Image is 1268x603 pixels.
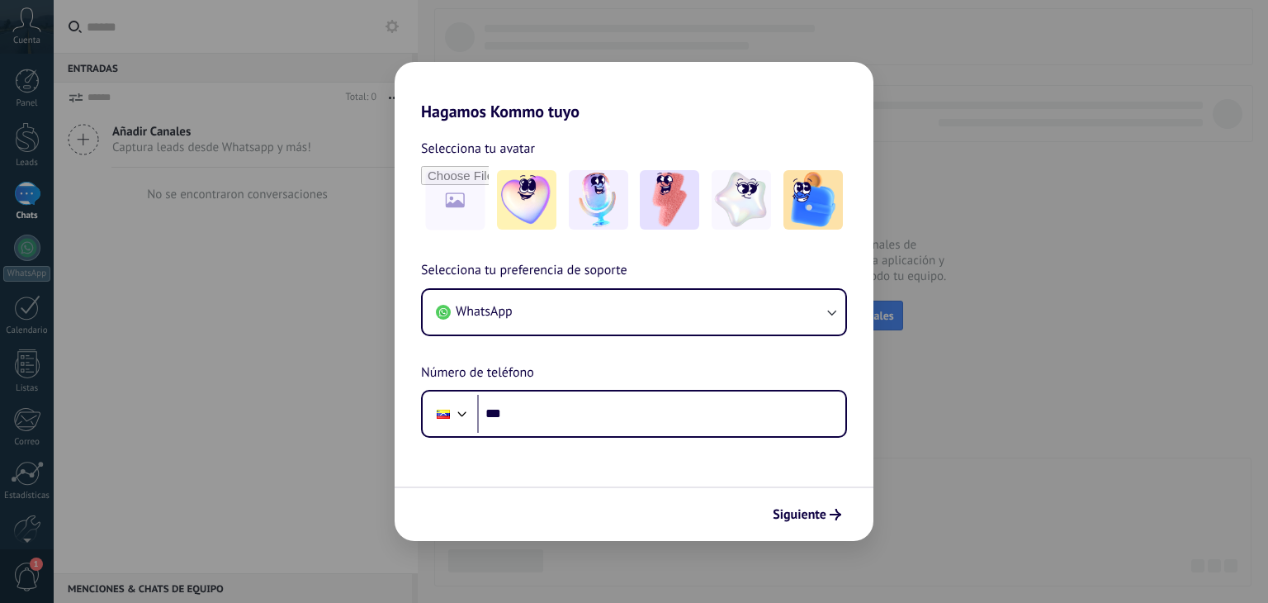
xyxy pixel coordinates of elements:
[428,396,459,431] div: Venezuela: + 58
[640,170,699,230] img: -3.jpeg
[395,62,873,121] h2: Hagamos Kommo tuyo
[497,170,556,230] img: -1.jpeg
[421,138,535,159] span: Selecciona tu avatar
[423,290,845,335] button: WhatsApp
[783,170,843,230] img: -5.jpeg
[712,170,771,230] img: -4.jpeg
[765,501,849,529] button: Siguiente
[421,260,627,282] span: Selecciona tu preferencia de soporte
[773,509,826,520] span: Siguiente
[569,170,628,230] img: -2.jpeg
[421,363,534,384] span: Número de teléfono
[456,303,513,320] span: WhatsApp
